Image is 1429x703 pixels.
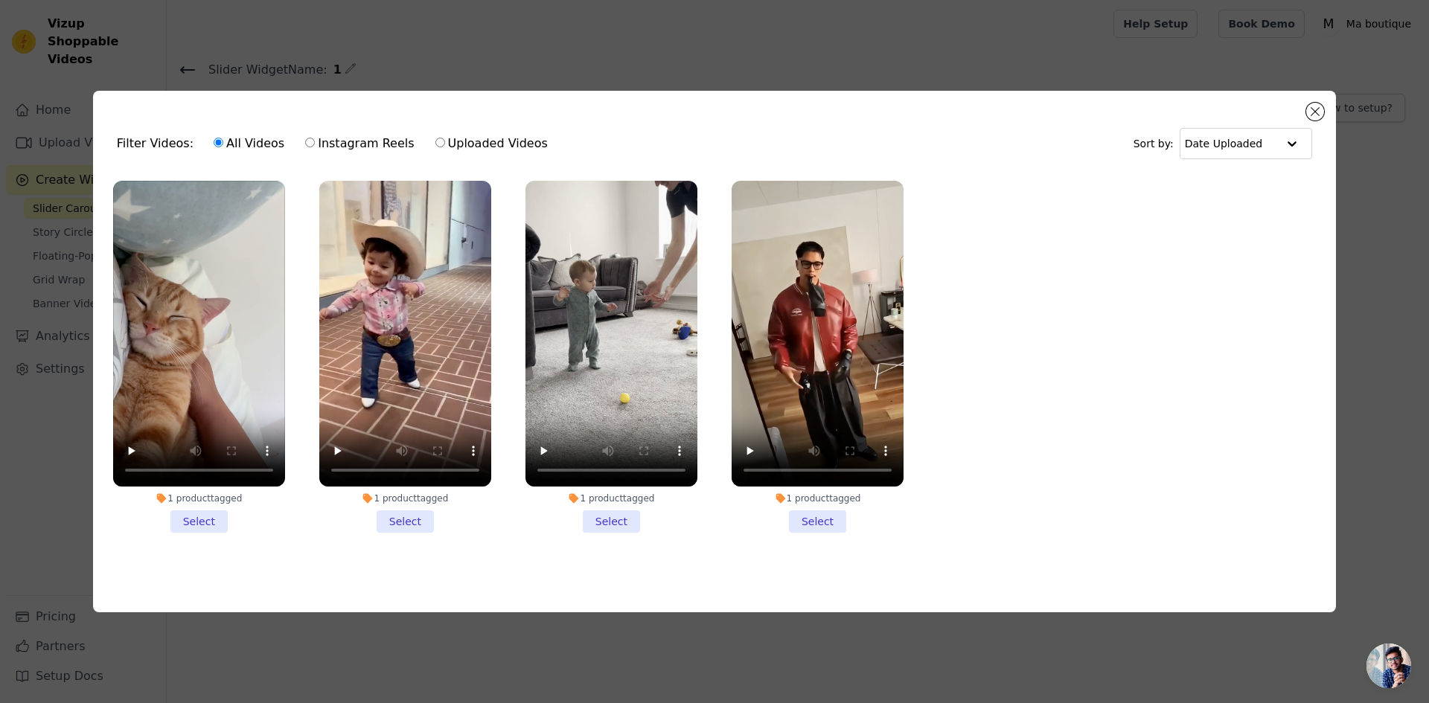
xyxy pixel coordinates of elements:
[113,492,285,504] div: 1 product tagged
[1134,128,1313,159] div: Sort by:
[304,134,415,153] label: Instagram Reels
[117,126,556,161] div: Filter Videos:
[213,134,285,153] label: All Videos
[319,492,491,504] div: 1 product tagged
[525,492,697,504] div: 1 product tagged
[1306,103,1324,121] button: Close modal
[435,134,549,153] label: Uploaded Videos
[732,492,904,504] div: 1 product tagged
[1366,643,1411,688] a: Ouvrir le chat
